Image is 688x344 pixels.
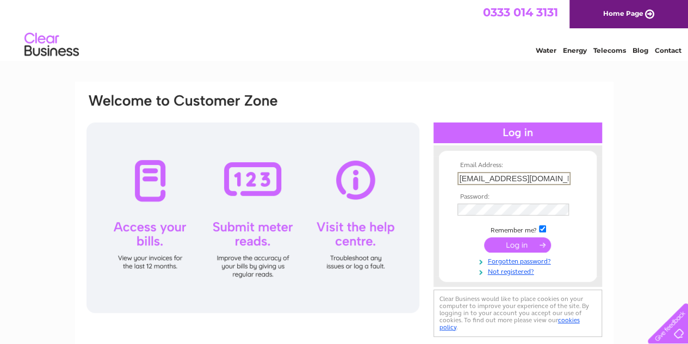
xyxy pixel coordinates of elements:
[655,46,681,54] a: Contact
[433,290,602,337] div: Clear Business would like to place cookies on your computer to improve your experience of the sit...
[439,316,580,331] a: cookies policy
[455,224,581,235] td: Remember me?
[593,46,626,54] a: Telecoms
[457,266,581,276] a: Not registered?
[457,255,581,266] a: Forgotten password?
[633,46,648,54] a: Blog
[536,46,556,54] a: Water
[455,162,581,169] th: Email Address:
[24,28,79,62] img: logo.png
[483,5,558,19] a: 0333 014 3131
[563,46,587,54] a: Energy
[484,237,551,253] input: Submit
[455,193,581,201] th: Password:
[88,6,602,53] div: Clear Business is a trading name of Verastar Limited (registered in [GEOGRAPHIC_DATA] No. 3667643...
